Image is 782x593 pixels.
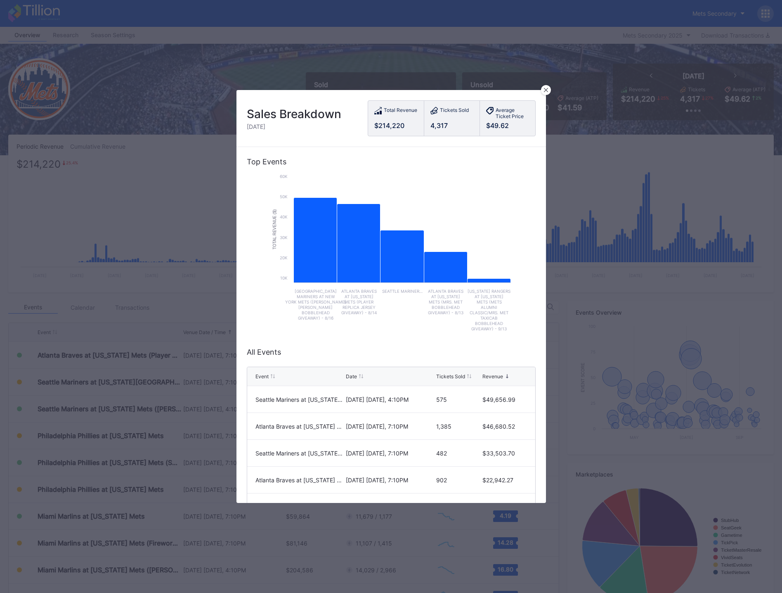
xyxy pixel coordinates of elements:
[346,373,357,380] div: Date
[440,107,469,116] div: Tickets Sold
[482,423,527,430] div: $46,680.52
[430,121,473,130] div: 4,317
[255,373,269,380] div: Event
[255,423,344,430] div: Atlanta Braves at [US_STATE] Mets (Player Replica Jersey Giveaway)
[468,289,510,331] text: [US_STATE] Rangers at [US_STATE] Mets (Mets Alumni Classic/Mrs. Met Taxicab Bobblehead Giveaway) ...
[267,172,515,337] svg: Chart title
[436,396,480,403] div: 575
[482,477,527,484] div: $22,942.27
[436,423,480,430] div: 1,385
[436,450,480,457] div: 482
[374,121,418,130] div: $214,220
[482,373,503,380] div: Revenue
[482,450,527,457] div: $33,503.70
[384,107,417,116] div: Total Revenue
[436,373,465,380] div: Tickets Sold
[486,121,529,130] div: $49.62
[255,396,344,403] div: Seattle Mariners at [US_STATE] Mets ([PERSON_NAME] Bobblehead Giveaway)
[247,157,536,166] div: Top Events
[280,235,288,240] text: 30k
[280,214,288,219] text: 40k
[346,396,434,403] div: [DATE] [DATE], 4:10PM
[346,423,434,430] div: [DATE] [DATE], 7:10PM
[428,289,463,315] text: Atlanta Braves at [US_STATE] Mets (Mrs. Met Bobblehead Giveaway) - 8/13
[346,450,434,457] div: [DATE] [DATE], 7:10PM
[346,477,434,484] div: [DATE] [DATE], 7:10PM
[247,107,341,121] div: Sales Breakdown
[255,450,344,457] div: Seattle Mariners at [US_STATE][GEOGRAPHIC_DATA] ([PERSON_NAME][GEOGRAPHIC_DATA] Replica Giveaway/...
[247,123,341,130] div: [DATE]
[280,255,288,260] text: 20k
[247,348,536,356] div: All Events
[280,174,288,179] text: 60k
[482,396,527,403] div: $49,656.99
[436,477,480,484] div: 902
[382,289,423,294] text: Seattle Mariner…
[255,477,344,484] div: Atlanta Braves at [US_STATE] Mets (Mrs. Met Bobblehead Giveaway)
[285,289,346,320] text: [GEOGRAPHIC_DATA] Mariners at New York Mets ([PERSON_NAME] [PERSON_NAME] Bobblehead Giveaway) - 8/16
[341,289,376,315] text: Atlanta Braves at [US_STATE] Mets (Player Replica Jersey Giveaway) - 8/14
[280,194,288,199] text: 50k
[272,209,277,249] text: Total Revenue ($)
[496,107,529,119] div: Average Ticket Price
[280,275,288,280] text: 10k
